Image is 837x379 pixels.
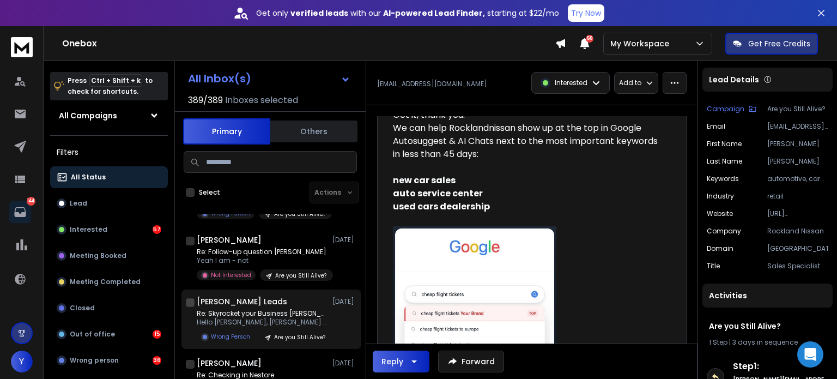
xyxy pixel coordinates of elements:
p: [PERSON_NAME] [767,140,828,148]
p: Wrong person [70,356,119,365]
div: 57 [153,225,161,234]
p: Are you Still Alive? [767,105,828,113]
button: Get Free Credits [725,33,818,55]
div: Open Intercom Messenger [797,341,823,368]
p: Domain [707,244,733,253]
p: retail [767,192,828,201]
p: Re: Skyrocket your Business [PERSON_NAME] [197,309,327,318]
p: 144 [27,197,35,206]
button: Reply [373,351,429,372]
p: Lead Details [709,74,759,85]
button: Try Now [568,4,604,22]
p: [EMAIL_ADDRESS][DOMAIN_NAME] [767,122,828,131]
p: Are you Still Alive? [274,333,325,341]
p: [DATE] [332,359,357,368]
button: Primary [183,118,270,145]
p: Title [707,262,720,270]
button: Meeting Completed [50,271,168,293]
button: Campaign [707,105,756,113]
h3: Inboxes selected [225,94,298,107]
button: Interested57 [50,219,168,240]
button: Lead [50,192,168,214]
strong: verified leads [290,8,348,19]
span: 1 Step [709,338,727,347]
b: new car sales [393,174,456,187]
p: Out of office [70,330,115,339]
p: Email [707,122,725,131]
p: Are you Still Alive? [275,272,326,280]
p: Hello [PERSON_NAME], [PERSON_NAME] no longer [197,318,327,327]
button: Meeting Booked [50,245,168,267]
h1: Are you Still Alive? [709,321,826,332]
p: Yeah I am - not [197,256,327,265]
p: Closed [70,304,95,312]
p: [EMAIL_ADDRESS][DOMAIN_NAME] [377,80,487,88]
label: Select [199,188,220,197]
p: Meeting Completed [70,278,141,286]
a: 144 [9,201,31,223]
p: [URL][DOMAIN_NAME] [767,209,828,218]
p: Sales Specialist [767,262,828,270]
h1: [PERSON_NAME] Leads [197,296,287,307]
button: Others [270,119,357,143]
button: All Campaigns [50,105,168,127]
button: All Status [50,166,168,188]
button: Wrong person36 [50,350,168,371]
h1: All Campaigns [59,110,117,121]
button: All Inbox(s) [179,68,359,89]
p: Industry [707,192,734,201]
div: 15 [153,330,161,339]
div: 36 [153,356,161,365]
span: Ctrl + Shift + k [89,74,142,87]
p: Try Now [571,8,601,19]
p: My Workspace [610,38,674,49]
button: Y [11,351,33,372]
p: [DATE] [332,297,357,306]
button: Closed [50,297,168,319]
div: Reply [381,356,403,367]
p: Wrong Person [211,333,250,341]
img: logo [11,37,33,57]
p: Company [707,227,741,236]
p: Re: Follow-up question [PERSON_NAME] [197,248,327,256]
p: Keywords [707,175,739,183]
p: Meeting Booked [70,251,126,260]
p: Are you Still Alive? [274,210,325,218]
p: Rockland Nissan [767,227,828,236]
button: Forward [438,351,504,372]
p: Lead [70,199,87,208]
strong: AI-powered Lead Finder, [383,8,485,19]
span: 3 days in sequence [732,338,798,347]
h3: Filters [50,145,168,160]
h1: Onebox [62,37,555,50]
p: Campaign [707,105,744,113]
p: First Name [707,140,742,148]
p: [PERSON_NAME] [767,157,828,166]
p: Last Name [707,157,742,166]
p: Website [707,209,733,218]
p: Press to check for shortcuts. [68,75,153,97]
h1: [PERSON_NAME] [197,358,262,369]
p: Not Interested [211,271,251,279]
div: Activities [702,284,833,308]
h6: Step 1 : [733,360,828,373]
p: automotive, car dealers [767,175,828,183]
span: 50 [586,35,593,43]
p: Interested [70,225,107,234]
h1: [PERSON_NAME] [197,234,262,245]
b: auto service center [393,187,483,200]
button: Out of office15 [50,323,168,345]
h1: All Inbox(s) [188,73,251,84]
div: | [709,338,826,347]
p: [DATE] [332,236,357,244]
span: 389 / 389 [188,94,223,107]
p: [GEOGRAPHIC_DATA] [767,244,828,253]
p: Get Free Credits [748,38,810,49]
p: Add to [619,79,641,87]
p: All Status [71,173,106,182]
p: Interested [555,79,587,87]
b: used cars dealership [393,200,490,213]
